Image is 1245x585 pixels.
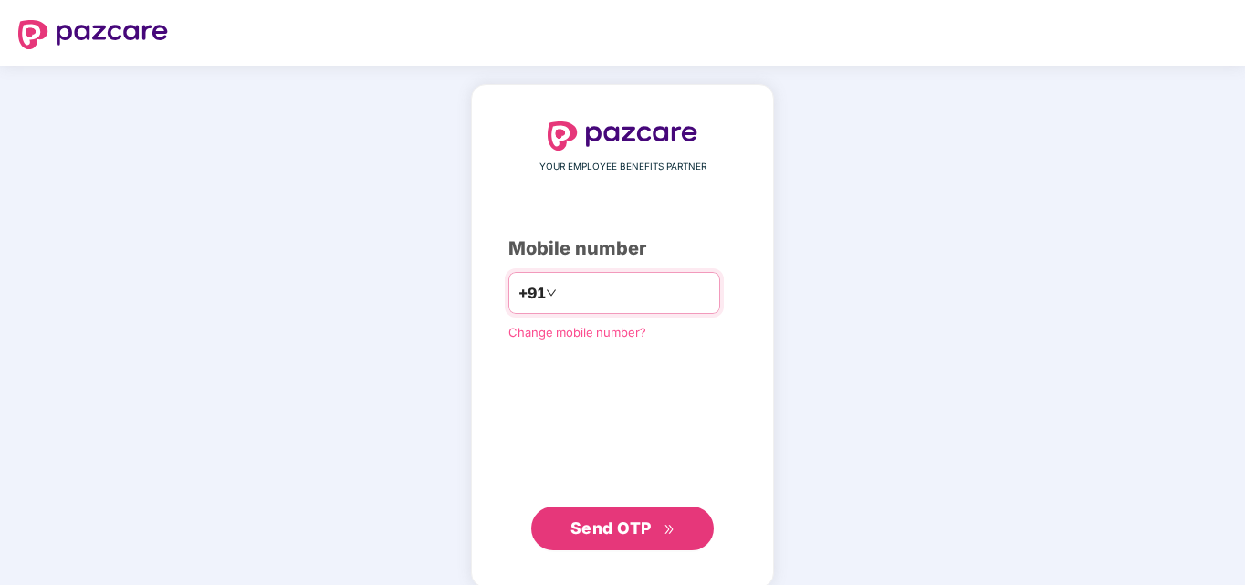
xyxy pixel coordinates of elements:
[539,160,706,174] span: YOUR EMPLOYEE BENEFITS PARTNER
[518,282,546,305] span: +91
[548,121,697,151] img: logo
[664,524,675,536] span: double-right
[570,518,652,538] span: Send OTP
[508,235,737,263] div: Mobile number
[531,507,714,550] button: Send OTPdouble-right
[508,325,646,340] a: Change mobile number?
[18,20,168,49] img: logo
[546,287,557,298] span: down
